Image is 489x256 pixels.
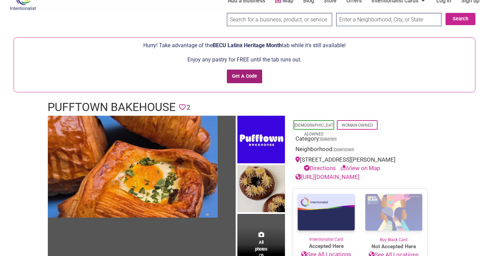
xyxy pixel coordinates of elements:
[446,13,475,25] button: Search
[237,165,285,214] img: Pufftown Bakehouse - Sweet Croissants
[292,242,360,250] span: Accepted Here
[227,13,332,26] input: Search for a business, product, or service
[334,148,354,152] span: Downtown
[360,188,428,243] a: Buy Black Card
[48,99,176,115] h1: Pufftown Bakehouse
[295,156,424,173] div: [STREET_ADDRESS][PERSON_NAME]
[320,136,337,142] a: Bakeries
[294,123,333,136] a: [DEMOGRAPHIC_DATA]-Owned
[213,42,282,49] span: BECU Latinx Heritage Month
[341,165,380,171] a: View on Map
[292,188,360,236] img: Intentionalist Card
[304,165,336,171] a: Directions
[17,55,472,64] p: Enjoy any pastry for FREE until the tab runs out.
[227,70,262,84] input: Get A Code
[342,123,373,128] a: Woman-Owned
[360,243,428,251] span: Not Accepted Here
[360,188,428,237] img: Buy Black Card
[17,41,472,50] p: Hurry! Take advantage of the tab while it's still available!
[48,116,218,218] img: Pufftown Bakehouse - Croissants
[292,188,360,242] a: Intentionalist Card
[295,145,424,156] div: Neighborhood:
[336,13,441,26] input: Enter a Neighborhood, City, or State
[295,173,360,180] a: [URL][DOMAIN_NAME]
[237,116,285,165] img: Pufftown Bakehouse - Logo
[186,102,190,113] span: 2
[295,134,424,145] div: Category:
